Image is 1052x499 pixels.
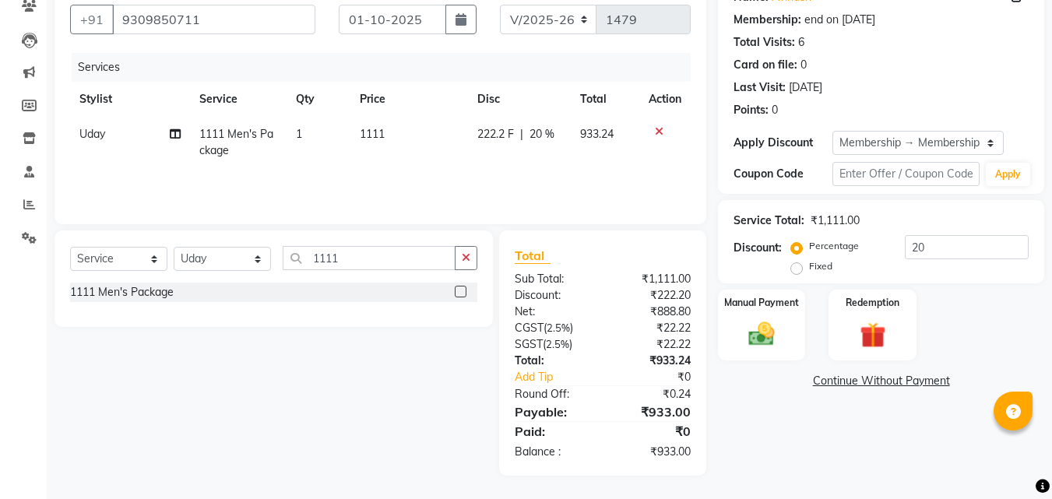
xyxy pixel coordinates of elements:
span: 2.5% [547,322,570,334]
label: Percentage [809,239,859,253]
span: 222.2 F [477,126,514,142]
th: Service [190,82,287,117]
label: Redemption [846,296,899,310]
div: ₹933.00 [603,444,702,460]
img: _gift.svg [852,319,894,351]
button: +91 [70,5,114,34]
div: Paid: [503,422,603,441]
div: 6 [798,34,804,51]
th: Action [639,82,691,117]
div: ₹1,111.00 [811,213,860,229]
div: end on [DATE] [804,12,875,28]
th: Stylist [70,82,190,117]
th: Disc [468,82,570,117]
th: Qty [287,82,350,117]
div: ₹22.22 [603,336,702,353]
span: 20 % [530,126,554,142]
span: Uday [79,127,105,141]
input: Search or Scan [283,246,456,270]
div: Membership: [734,12,801,28]
div: Net: [503,304,603,320]
div: ₹0 [603,422,702,441]
div: Balance : [503,444,603,460]
div: ₹933.00 [603,402,702,421]
div: Points: [734,102,769,118]
input: Enter Offer / Coupon Code [832,162,980,186]
span: | [520,126,523,142]
div: ₹0 [620,369,703,385]
button: Apply [986,163,1030,186]
div: 0 [772,102,778,118]
span: 1 [296,127,302,141]
div: ₹933.24 [603,353,702,369]
div: Round Off: [503,386,603,402]
a: Add Tip [503,369,619,385]
img: _cash.svg [741,319,783,349]
th: Total [571,82,640,117]
label: Manual Payment [724,296,799,310]
div: [DATE] [789,79,822,96]
div: ₹0.24 [603,386,702,402]
div: 1111 Men's Package [70,284,174,300]
div: Card on file: [734,57,797,73]
div: Discount: [503,287,603,304]
a: Continue Without Payment [721,373,1041,389]
span: 1111 Men's Package [199,127,273,157]
span: Total [515,248,551,264]
span: 1111 [360,127,385,141]
th: Price [350,82,468,117]
div: ( ) [503,336,603,353]
div: 0 [800,57,807,73]
div: Total Visits: [734,34,795,51]
input: Search by Name/Mobile/Email/Code [112,5,315,34]
div: Services [72,53,702,82]
span: 2.5% [546,338,569,350]
div: ₹22.22 [603,320,702,336]
div: Discount: [734,240,782,256]
div: ₹888.80 [603,304,702,320]
div: Service Total: [734,213,804,229]
label: Fixed [809,259,832,273]
div: Total: [503,353,603,369]
div: Last Visit: [734,79,786,96]
div: ( ) [503,320,603,336]
div: ₹222.20 [603,287,702,304]
div: ₹1,111.00 [603,271,702,287]
div: Payable: [503,402,603,421]
span: CGST [515,321,544,335]
div: Sub Total: [503,271,603,287]
div: Coupon Code [734,166,832,182]
span: 933.24 [580,127,614,141]
span: SGST [515,337,543,351]
div: Apply Discount [734,135,832,151]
